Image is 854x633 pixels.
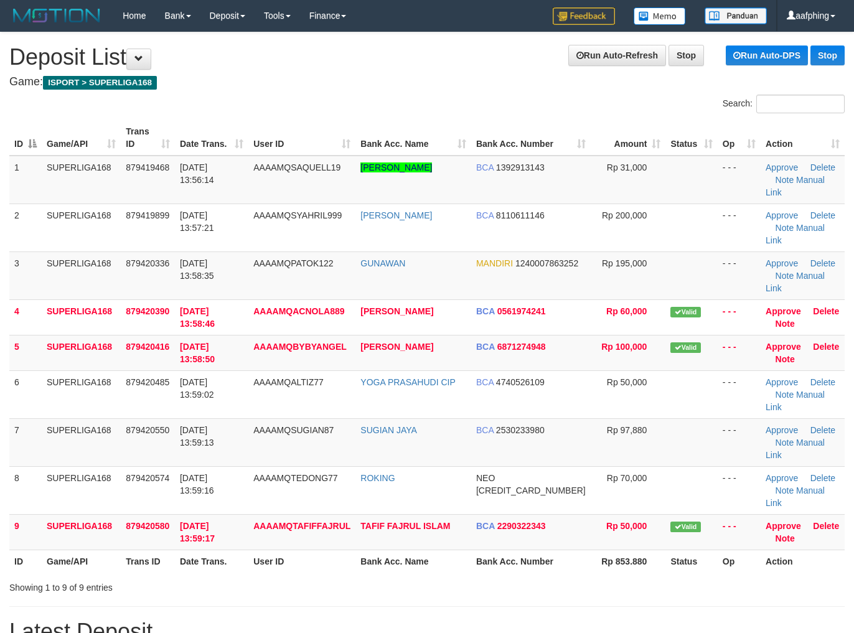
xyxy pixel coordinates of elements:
[360,473,395,483] a: ROKING
[9,466,42,514] td: 8
[9,76,845,88] h4: Game:
[602,210,647,220] span: Rp 200,000
[175,120,248,156] th: Date Trans.: activate to sort column ascending
[360,162,432,172] a: [PERSON_NAME]
[126,210,169,220] span: 879419899
[9,550,42,573] th: ID
[766,390,825,412] a: Manual Link
[42,335,121,370] td: SUPERLIGA168
[810,425,835,435] a: Delete
[766,473,798,483] a: Approve
[126,473,169,483] span: 879420574
[776,533,795,543] a: Note
[718,335,761,370] td: - - -
[497,306,546,316] span: Copy 0561974241 to clipboard
[126,377,169,387] span: 879420485
[718,156,761,204] td: - - -
[355,550,471,573] th: Bank Acc. Name
[810,210,835,220] a: Delete
[180,162,214,185] span: [DATE] 13:56:14
[126,306,169,316] span: 879420390
[253,425,334,435] span: AAAAMQSUGIAN87
[602,258,647,268] span: Rp 195,000
[810,162,835,172] a: Delete
[607,473,647,483] span: Rp 70,000
[776,271,794,281] a: Note
[607,162,647,172] span: Rp 31,000
[9,120,42,156] th: ID: activate to sort column descending
[766,271,825,293] a: Manual Link
[476,306,495,316] span: BCA
[497,342,546,352] span: Copy 6871274948 to clipboard
[669,45,704,66] a: Stop
[766,377,798,387] a: Approve
[553,7,615,25] img: Feedback.jpg
[476,473,495,483] span: NEO
[665,120,717,156] th: Status: activate to sort column ascending
[776,485,794,495] a: Note
[253,342,347,352] span: AAAAMQBYBYANGEL
[607,425,647,435] span: Rp 97,880
[670,522,700,532] span: Valid transaction
[42,120,121,156] th: Game/API: activate to sort column ascending
[9,156,42,204] td: 1
[497,521,546,531] span: Copy 2290322343 to clipboard
[515,258,578,268] span: Copy 1240007863252 to clipboard
[723,95,845,113] label: Search:
[9,370,42,418] td: 6
[766,210,798,220] a: Approve
[810,258,835,268] a: Delete
[126,258,169,268] span: 879420336
[42,370,121,418] td: SUPERLIGA168
[718,514,761,550] td: - - -
[42,251,121,299] td: SUPERLIGA168
[42,514,121,550] td: SUPERLIGA168
[9,299,42,335] td: 4
[42,204,121,251] td: SUPERLIGA168
[43,76,157,90] span: ISPORT > SUPERLIGA168
[360,306,433,316] a: [PERSON_NAME]
[253,306,344,316] span: AAAAMQACNOLA889
[476,377,494,387] span: BCA
[9,6,104,25] img: MOTION_logo.png
[766,485,825,508] a: Manual Link
[9,514,42,550] td: 9
[360,377,455,387] a: YOGA PRASAHUDI CIP
[476,162,494,172] span: BCA
[776,319,795,329] a: Note
[761,550,845,573] th: Action
[705,7,767,24] img: panduan.png
[253,210,342,220] span: AAAAMQSYAHRIL999
[670,307,700,317] span: Valid transaction
[355,120,471,156] th: Bank Acc. Name: activate to sort column ascending
[810,377,835,387] a: Delete
[718,299,761,335] td: - - -
[9,335,42,370] td: 5
[126,342,169,352] span: 879420416
[471,120,591,156] th: Bank Acc. Number: activate to sort column ascending
[42,156,121,204] td: SUPERLIGA168
[813,521,839,531] a: Delete
[718,251,761,299] td: - - -
[776,390,794,400] a: Note
[180,258,214,281] span: [DATE] 13:58:35
[776,438,794,448] a: Note
[180,425,214,448] span: [DATE] 13:59:13
[568,45,666,66] a: Run Auto-Refresh
[360,521,450,531] a: TAFIF FAJRUL ISLAM
[248,120,355,156] th: User ID: activate to sort column ascending
[606,521,647,531] span: Rp 50,000
[761,120,845,156] th: Action: activate to sort column ascending
[42,550,121,573] th: Game/API
[476,485,586,495] span: Copy 5859457154179199 to clipboard
[776,354,795,364] a: Note
[591,550,666,573] th: Rp 853.880
[496,210,545,220] span: Copy 8110611146 to clipboard
[360,210,432,220] a: [PERSON_NAME]
[9,204,42,251] td: 2
[766,521,801,531] a: Approve
[253,162,340,172] span: AAAAMQSAQUELL19
[766,425,798,435] a: Approve
[9,251,42,299] td: 3
[665,550,717,573] th: Status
